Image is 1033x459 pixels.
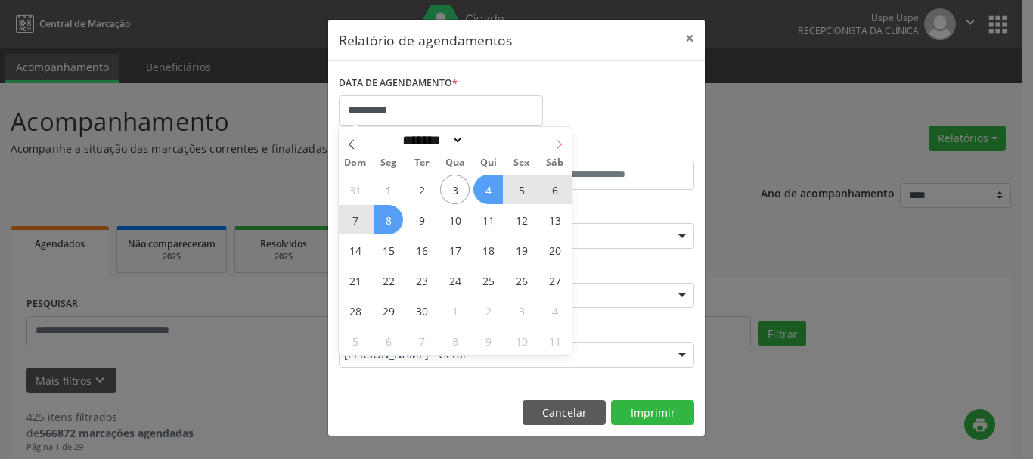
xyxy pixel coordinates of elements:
[540,296,569,325] span: Outubro 4, 2025
[339,72,458,95] label: DATA DE AGENDAMENTO
[407,296,436,325] span: Setembro 30, 2025
[340,265,370,295] span: Setembro 21, 2025
[473,205,503,234] span: Setembro 11, 2025
[374,265,403,295] span: Setembro 22, 2025
[340,235,370,265] span: Setembro 14, 2025
[540,326,569,355] span: Outubro 11, 2025
[407,205,436,234] span: Setembro 9, 2025
[397,132,464,148] select: Month
[340,296,370,325] span: Setembro 28, 2025
[374,326,403,355] span: Outubro 6, 2025
[440,235,470,265] span: Setembro 17, 2025
[507,175,536,204] span: Setembro 5, 2025
[339,30,512,50] h5: Relatório de agendamentos
[520,136,694,160] label: ATÉ
[440,175,470,204] span: Setembro 3, 2025
[473,265,503,295] span: Setembro 25, 2025
[473,296,503,325] span: Outubro 2, 2025
[538,158,572,168] span: Sáb
[523,400,606,426] button: Cancelar
[472,158,505,168] span: Qui
[505,158,538,168] span: Sex
[339,158,372,168] span: Dom
[473,235,503,265] span: Setembro 18, 2025
[374,296,403,325] span: Setembro 29, 2025
[540,205,569,234] span: Setembro 13, 2025
[405,158,439,168] span: Ter
[407,326,436,355] span: Outubro 7, 2025
[374,235,403,265] span: Setembro 15, 2025
[473,326,503,355] span: Outubro 9, 2025
[340,326,370,355] span: Outubro 5, 2025
[540,235,569,265] span: Setembro 20, 2025
[540,175,569,204] span: Setembro 6, 2025
[507,205,536,234] span: Setembro 12, 2025
[675,20,705,57] button: Close
[407,265,436,295] span: Setembro 23, 2025
[374,205,403,234] span: Setembro 8, 2025
[439,158,472,168] span: Qua
[340,205,370,234] span: Setembro 7, 2025
[407,175,436,204] span: Setembro 2, 2025
[372,158,405,168] span: Seg
[507,265,536,295] span: Setembro 26, 2025
[374,175,403,204] span: Setembro 1, 2025
[440,265,470,295] span: Setembro 24, 2025
[473,175,503,204] span: Setembro 4, 2025
[507,235,536,265] span: Setembro 19, 2025
[507,296,536,325] span: Outubro 3, 2025
[440,326,470,355] span: Outubro 8, 2025
[440,296,470,325] span: Outubro 1, 2025
[611,400,694,426] button: Imprimir
[407,235,436,265] span: Setembro 16, 2025
[540,265,569,295] span: Setembro 27, 2025
[340,175,370,204] span: Agosto 31, 2025
[464,132,513,148] input: Year
[440,205,470,234] span: Setembro 10, 2025
[507,326,536,355] span: Outubro 10, 2025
